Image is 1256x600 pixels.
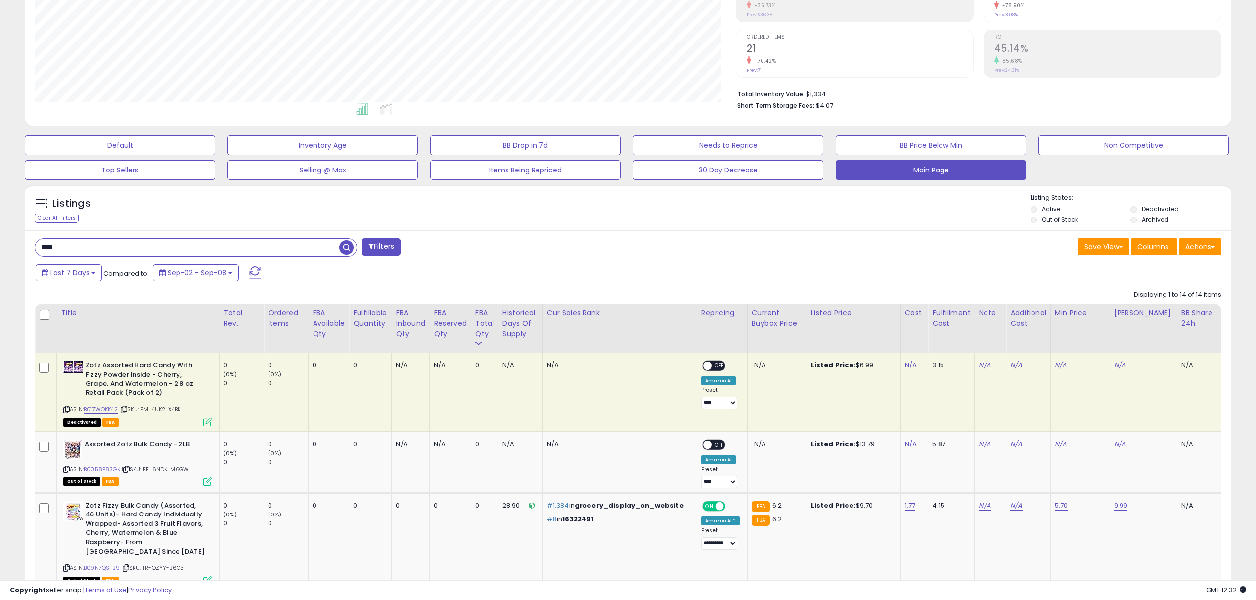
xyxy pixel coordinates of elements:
div: N/A [434,361,463,370]
div: BB Share 24h. [1181,308,1217,329]
div: 0 [268,501,308,510]
a: N/A [1010,439,1022,449]
b: Listed Price: [811,439,856,449]
div: N/A [547,361,689,370]
div: 0 [268,379,308,387]
a: N/A [1010,501,1022,511]
a: N/A [1055,360,1067,370]
p: in [547,515,689,524]
img: 51Y69sJi3qL._SL40_.jpg [63,440,82,460]
span: | SKU: FF-6NDK-M6GW [122,465,189,473]
span: | SKU: TR-OZYY-B6G3 [121,564,184,572]
div: Fulfillable Quantity [353,308,387,329]
b: Assorted Zotz Bulk Candy - 2LB [85,440,205,452]
div: N/A [1181,361,1214,370]
b: Total Inventory Value: [737,90,805,98]
div: 0 [268,440,308,449]
img: 51q4Mz6DOfL._SL40_.jpg [63,501,83,521]
span: | SKU: FM-4UK2-X4BK [119,405,180,413]
div: Amazon AI [701,455,736,464]
button: Non Competitive [1038,135,1229,155]
div: 0 [268,519,308,528]
button: Columns [1131,238,1177,255]
button: 30 Day Decrease [633,160,823,180]
span: OFF [712,362,727,370]
label: Archived [1142,215,1168,224]
div: 4.15 [932,501,967,510]
div: Amazon AI [701,376,736,385]
small: -35.73% [751,2,776,9]
h2: 45.14% [994,43,1221,56]
a: N/A [979,360,990,370]
span: $4.07 [816,101,833,110]
div: Cost [905,308,924,318]
div: Displaying 1 to 14 of 14 items [1134,290,1221,300]
small: FBA [752,501,770,512]
a: B0058P83GK [84,465,120,473]
div: Cur Sales Rank [547,308,693,318]
small: -78.90% [999,2,1025,9]
small: (0%) [224,511,237,518]
div: N/A [1181,501,1214,510]
div: 0 [224,519,264,528]
span: Compared to: [103,269,149,278]
a: B017WOKK42 [84,405,118,414]
div: 3.15 [932,361,967,370]
b: Zotz Fizzy Bulk Candy (Assorted, 46 Units)- Hard Candy Individually Wrapped- Assorted 3 Fruit Fla... [86,501,206,558]
div: 5.87 [932,440,967,449]
div: 0 [475,361,491,370]
div: Clear All Filters [35,214,79,223]
button: Sep-02 - Sep-08 [153,264,239,281]
div: ASIN: [63,440,212,485]
div: 0 [353,361,384,370]
span: Ordered Items [747,35,973,40]
span: N/A [754,360,766,370]
p: in [547,501,689,510]
a: 5.70 [1055,501,1068,511]
b: Short Term Storage Fees: [737,101,814,110]
div: 0 [475,501,491,510]
div: N/A [502,361,535,370]
h5: Listings [52,197,90,211]
a: B09N7QSFB9 [84,564,120,572]
div: N/A [434,440,463,449]
button: Inventory Age [227,135,418,155]
div: Preset: [701,466,740,488]
button: Last 7 Days [36,264,102,281]
button: Top Sellers [25,160,215,180]
img: 51L9DGVFC5S._SL40_.jpg [63,361,83,373]
button: Selling @ Max [227,160,418,180]
small: Prev: 71 [747,67,762,73]
small: (0%) [268,449,282,457]
div: N/A [396,440,422,449]
div: N/A [502,440,535,449]
span: ON [703,502,716,510]
span: N/A [754,439,766,449]
button: Items Being Repriced [430,160,621,180]
div: FBA Total Qty [475,308,494,339]
div: Preset: [701,387,740,409]
a: Terms of Use [85,585,127,595]
div: Note [979,308,1002,318]
div: ASIN: [63,361,212,425]
div: Total Rev. [224,308,260,329]
span: All listings that are currently out of stock and unavailable for purchase on Amazon [63,477,100,486]
div: 28.90 [502,501,535,510]
button: BB Price Below Min [836,135,1026,155]
div: 0 [313,501,341,510]
div: 0 [224,458,264,467]
div: Ordered Items [268,308,304,329]
div: 0 [353,501,384,510]
div: N/A [396,361,422,370]
a: 1.77 [905,501,916,511]
span: ROI [994,35,1221,40]
div: N/A [547,440,689,449]
a: N/A [1114,439,1126,449]
div: FBA Available Qty [313,308,345,339]
small: Prev: 24.31% [994,67,1019,73]
a: N/A [1114,360,1126,370]
div: FBA inbound Qty [396,308,425,339]
span: Columns [1137,242,1168,252]
small: (0%) [224,370,237,378]
h2: 21 [747,43,973,56]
